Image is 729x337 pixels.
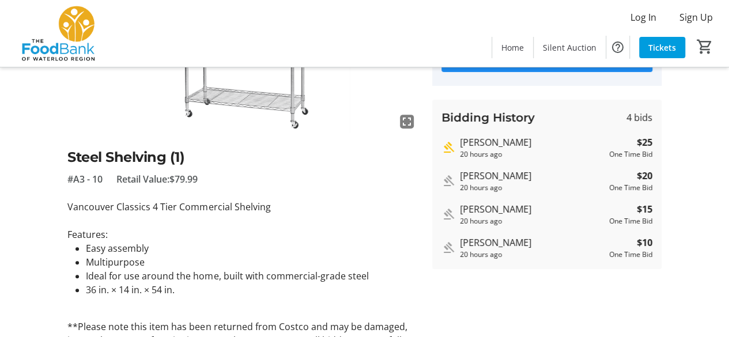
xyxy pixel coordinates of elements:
[637,236,652,249] strong: $10
[441,207,455,221] mat-icon: Outbid
[606,36,629,59] button: Help
[86,255,418,269] li: Multipurpose
[609,216,652,226] div: One Time Bid
[694,36,715,57] button: Cart
[501,41,524,54] span: Home
[637,202,652,216] strong: $15
[441,49,652,72] button: Place Bid
[679,10,713,24] span: Sign Up
[67,200,418,214] p: Vancouver Classics 4 Tier Commercial Shelving
[441,141,455,154] mat-icon: Highest bid
[7,5,109,62] img: The Food Bank of Waterloo Region's Logo
[460,202,605,216] div: [PERSON_NAME]
[460,183,605,193] div: 20 hours ago
[492,37,533,58] a: Home
[637,135,652,149] strong: $25
[609,149,652,160] div: One Time Bid
[67,228,418,241] p: Features:
[67,147,418,168] h2: Steel Shelving (1)
[670,8,722,26] button: Sign Up
[116,172,198,186] span: Retail Value: $79.99
[543,41,596,54] span: Silent Auction
[609,249,652,260] div: One Time Bid
[534,37,606,58] a: Silent Auction
[441,174,455,188] mat-icon: Outbid
[86,283,418,297] li: 36 in. × 14 in. × 54 in.
[460,169,605,183] div: [PERSON_NAME]
[86,269,418,283] li: Ideal for use around the home, built with commercial-grade steel
[441,109,535,126] h3: Bidding History
[637,169,652,183] strong: $20
[460,149,605,160] div: 20 hours ago
[400,115,414,128] mat-icon: fullscreen
[630,10,656,24] span: Log In
[626,111,652,124] span: 4 bids
[609,183,652,193] div: One Time Bid
[460,216,605,226] div: 20 hours ago
[67,172,103,186] span: #A3 - 10
[648,41,676,54] span: Tickets
[460,236,605,249] div: [PERSON_NAME]
[441,241,455,255] mat-icon: Outbid
[621,8,666,26] button: Log In
[460,135,605,149] div: [PERSON_NAME]
[460,249,605,260] div: 20 hours ago
[86,241,418,255] li: Easy assembly
[639,37,685,58] a: Tickets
